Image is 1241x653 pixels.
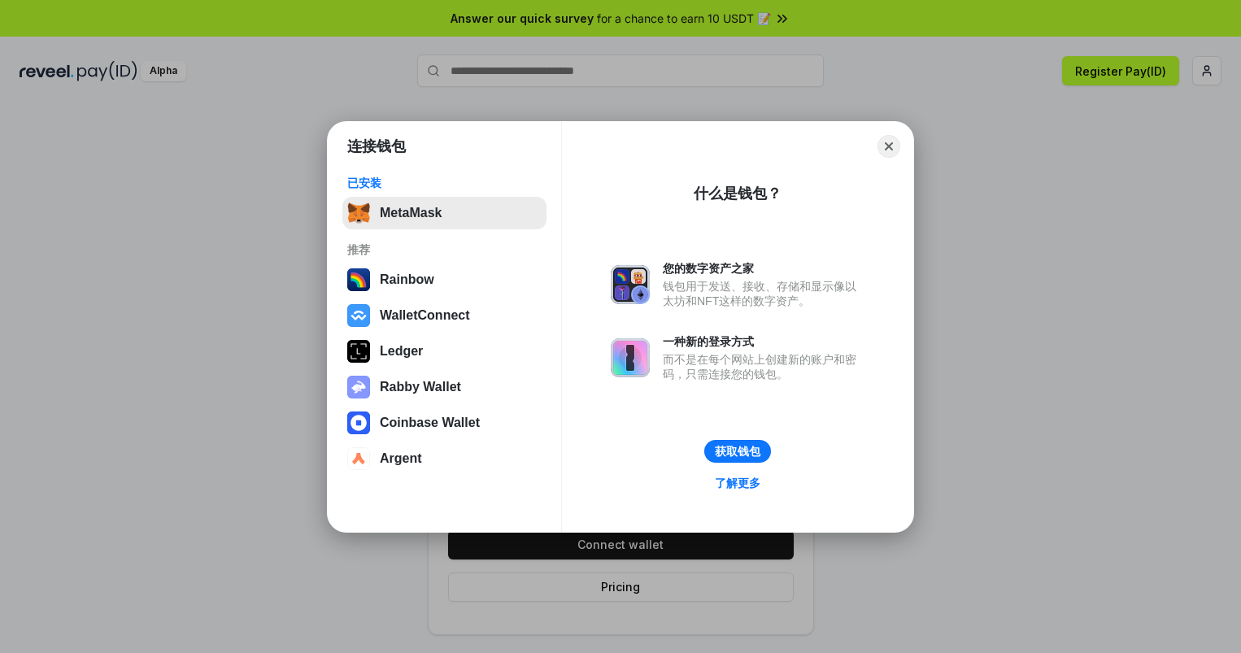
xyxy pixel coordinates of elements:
div: 已安装 [347,176,542,190]
div: 什么是钱包？ [694,184,782,203]
button: 获取钱包 [704,440,771,463]
h1: 连接钱包 [347,137,406,156]
img: svg+xml,%3Csvg%20width%3D%2228%22%20height%3D%2228%22%20viewBox%3D%220%200%2028%2028%22%20fill%3D... [347,304,370,327]
img: svg+xml,%3Csvg%20width%3D%2228%22%20height%3D%2228%22%20viewBox%3D%220%200%2028%2028%22%20fill%3D... [347,411,370,434]
div: Argent [380,451,422,466]
a: 了解更多 [705,472,770,494]
button: Rabby Wallet [342,371,546,403]
div: WalletConnect [380,308,470,323]
div: 了解更多 [715,476,760,490]
button: WalletConnect [342,299,546,332]
img: svg+xml,%3Csvg%20fill%3D%22none%22%20height%3D%2233%22%20viewBox%3D%220%200%2035%2033%22%20width%... [347,202,370,224]
div: 获取钱包 [715,444,760,459]
div: Coinbase Wallet [380,416,480,430]
div: 钱包用于发送、接收、存储和显示像以太坊和NFT这样的数字资产。 [663,279,864,308]
button: Rainbow [342,263,546,296]
div: Rainbow [380,272,434,287]
img: svg+xml,%3Csvg%20xmlns%3D%22http%3A%2F%2Fwww.w3.org%2F2000%2Fsvg%22%20width%3D%2228%22%20height%3... [347,340,370,363]
div: 一种新的登录方式 [663,334,864,349]
img: svg+xml,%3Csvg%20width%3D%2228%22%20height%3D%2228%22%20viewBox%3D%220%200%2028%2028%22%20fill%3D... [347,447,370,470]
img: svg+xml,%3Csvg%20width%3D%22120%22%20height%3D%22120%22%20viewBox%3D%220%200%20120%20120%22%20fil... [347,268,370,291]
img: svg+xml,%3Csvg%20xmlns%3D%22http%3A%2F%2Fwww.w3.org%2F2000%2Fsvg%22%20fill%3D%22none%22%20viewBox... [611,265,650,304]
button: MetaMask [342,197,546,229]
button: Coinbase Wallet [342,407,546,439]
img: svg+xml,%3Csvg%20xmlns%3D%22http%3A%2F%2Fwww.w3.org%2F2000%2Fsvg%22%20fill%3D%22none%22%20viewBox... [611,338,650,377]
button: Close [877,135,900,158]
div: MetaMask [380,206,442,220]
div: 而不是在每个网站上创建新的账户和密码，只需连接您的钱包。 [663,352,864,381]
div: 推荐 [347,242,542,257]
div: Ledger [380,344,423,359]
div: Rabby Wallet [380,380,461,394]
div: 您的数字资产之家 [663,261,864,276]
button: Ledger [342,335,546,368]
img: svg+xml,%3Csvg%20xmlns%3D%22http%3A%2F%2Fwww.w3.org%2F2000%2Fsvg%22%20fill%3D%22none%22%20viewBox... [347,376,370,398]
button: Argent [342,442,546,475]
